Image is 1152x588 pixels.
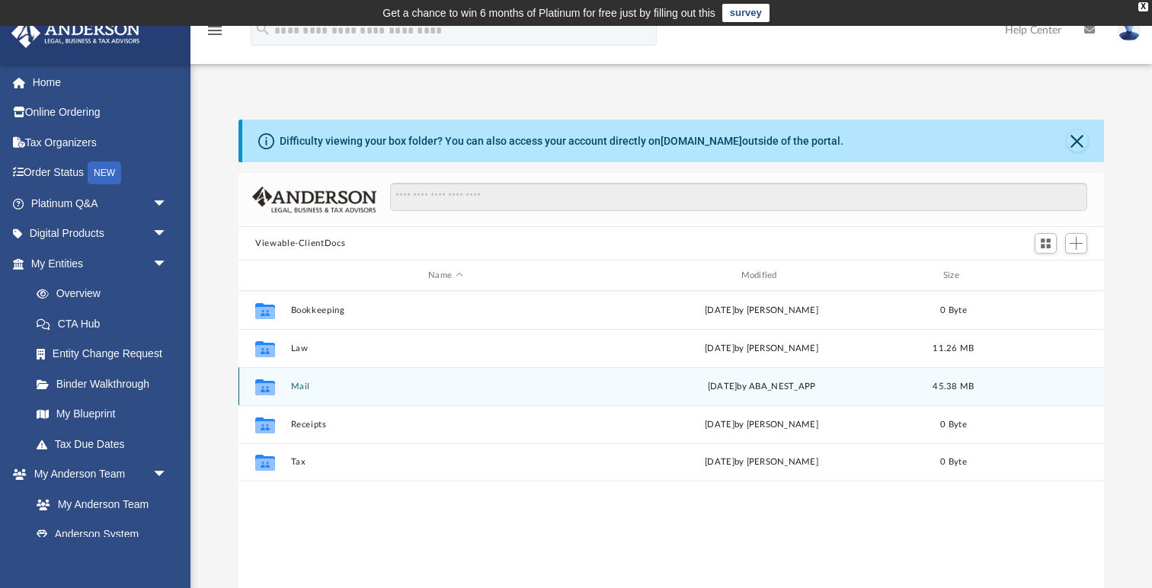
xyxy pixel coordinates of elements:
div: Size [923,269,984,283]
a: Online Ordering [11,97,190,128]
a: Binder Walkthrough [21,369,190,399]
a: My Blueprint [21,399,183,430]
span: 11.26 MB [933,344,974,353]
a: Digital Productsarrow_drop_down [11,219,190,249]
div: NEW [88,161,121,184]
div: close [1138,2,1148,11]
input: Search files and folders [390,183,1087,212]
button: Mail [291,382,600,391]
div: Get a chance to win 6 months of Platinum for free just by filling out this [382,4,715,22]
span: [DATE] [708,382,738,391]
div: [DATE] by [PERSON_NAME] [607,418,917,432]
div: id [990,269,1097,283]
img: Anderson Advisors Platinum Portal [7,18,145,48]
a: My Entitiesarrow_drop_down [11,248,190,279]
a: Entity Change Request [21,339,190,369]
a: Anderson System [21,519,183,550]
div: Name [290,269,600,283]
button: Viewable-ClientDocs [255,237,345,251]
button: Close [1067,130,1088,152]
span: arrow_drop_down [152,459,183,491]
div: by ABA_NEST_APP [607,380,917,394]
a: survey [722,4,770,22]
span: arrow_drop_down [152,219,183,250]
span: 0 Byte [940,420,967,429]
button: Switch to Grid View [1035,233,1058,254]
a: menu [206,29,224,40]
div: Modified [606,269,917,283]
button: Law [291,344,600,353]
a: My Anderson Team [21,489,175,519]
button: Receipts [291,420,600,430]
i: menu [206,21,224,40]
span: 45.38 MB [933,382,974,391]
span: arrow_drop_down [152,248,183,280]
a: My Anderson Teamarrow_drop_down [11,459,183,490]
div: [DATE] by [PERSON_NAME] [607,304,917,318]
i: search [254,21,271,37]
span: 0 Byte [940,306,967,315]
button: Add [1065,233,1088,254]
div: Difficulty viewing your box folder? You can also access your account directly on outside of the p... [280,133,843,149]
a: Tax Due Dates [21,429,190,459]
a: Tax Organizers [11,127,190,158]
button: Tax [291,457,600,467]
a: Home [11,67,190,97]
a: Overview [21,279,190,309]
button: Bookkeeping [291,305,600,315]
span: 0 Byte [940,458,967,466]
span: arrow_drop_down [152,188,183,219]
div: [DATE] by [PERSON_NAME] [607,455,917,469]
div: [DATE] by [PERSON_NAME] [607,342,917,356]
div: id [245,269,283,283]
a: Platinum Q&Aarrow_drop_down [11,188,190,219]
a: [DOMAIN_NAME] [661,135,742,147]
a: CTA Hub [21,308,190,339]
a: Order StatusNEW [11,158,190,189]
img: User Pic [1118,19,1141,41]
